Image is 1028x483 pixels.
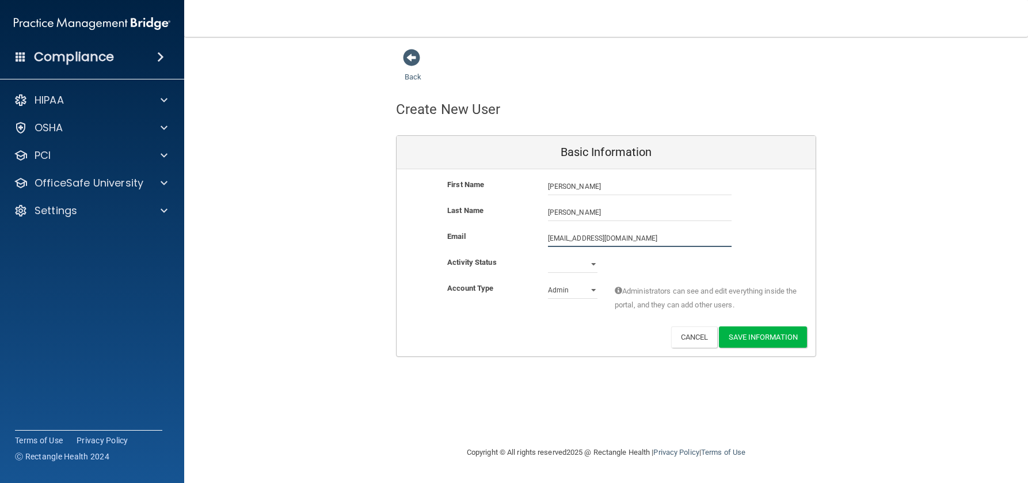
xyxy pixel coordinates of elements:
div: Basic Information [397,136,816,169]
a: OfficeSafe University [14,176,167,190]
button: Save Information [719,326,807,348]
a: Terms of Use [701,448,745,457]
img: PMB logo [14,12,170,35]
a: Back [405,59,421,81]
a: PCI [14,149,167,162]
p: HIPAA [35,93,64,107]
p: PCI [35,149,51,162]
a: HIPAA [14,93,167,107]
a: Privacy Policy [653,448,699,457]
span: Administrators can see and edit everything inside the portal, and they can add other users. [615,284,798,312]
button: Cancel [671,326,718,348]
b: Last Name [447,206,483,215]
a: Privacy Policy [77,435,128,446]
b: Account Type [447,284,493,292]
h4: Create New User [396,102,501,117]
a: Terms of Use [15,435,63,446]
a: OSHA [14,121,167,135]
a: Settings [14,204,167,218]
div: Copyright © All rights reserved 2025 @ Rectangle Health | | [396,434,816,471]
p: OSHA [35,121,63,135]
b: First Name [447,180,484,189]
b: Email [447,232,466,241]
b: Activity Status [447,258,497,267]
p: OfficeSafe University [35,176,143,190]
p: Settings [35,204,77,218]
h4: Compliance [34,49,114,65]
span: Ⓒ Rectangle Health 2024 [15,451,109,462]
